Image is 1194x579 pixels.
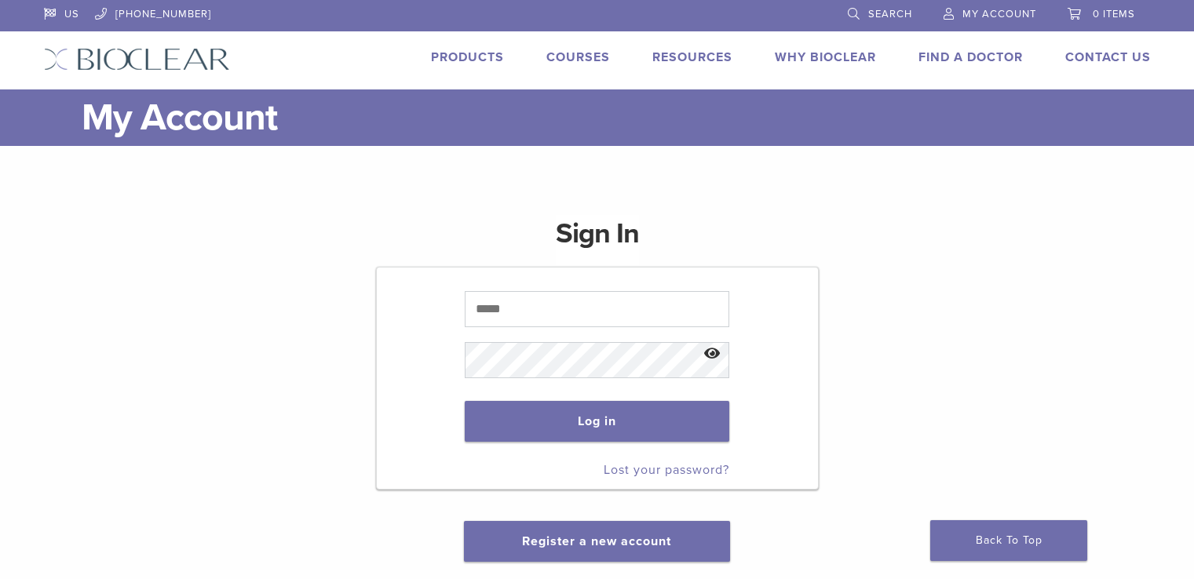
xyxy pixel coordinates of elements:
[604,462,729,478] a: Lost your password?
[556,215,639,265] h1: Sign In
[522,533,671,549] a: Register a new account
[546,49,610,65] a: Courses
[44,48,230,71] img: Bioclear
[930,520,1087,561] a: Back To Top
[868,8,912,20] span: Search
[82,89,1151,146] h1: My Account
[464,521,729,562] button: Register a new account
[1093,8,1135,20] span: 0 items
[431,49,504,65] a: Products
[1065,49,1151,65] a: Contact Us
[696,334,729,374] button: Show password
[465,401,729,442] button: Log in
[775,49,876,65] a: Why Bioclear
[652,49,732,65] a: Resources
[962,8,1036,20] span: My Account
[918,49,1023,65] a: Find A Doctor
